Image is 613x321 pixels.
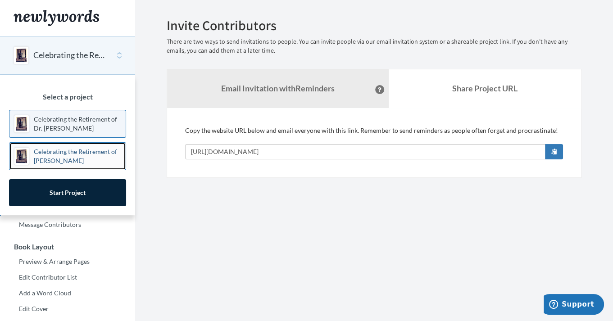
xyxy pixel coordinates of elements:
[34,147,121,165] p: Celebrating the Retirement of [PERSON_NAME]
[221,83,335,93] strong: Email Invitation with Reminders
[9,142,126,170] a: Celebrating the Retirement of [PERSON_NAME]
[9,179,126,206] a: Start Project
[9,93,126,101] h3: Select a project
[167,18,581,33] h2: Invite Contributors
[9,110,126,138] a: Celebrating the Retirement of Dr. [PERSON_NAME]
[544,294,604,316] iframe: Opens a widget where you can chat to one of our agents
[14,10,99,26] img: Newlywords logo
[167,37,581,55] p: There are two ways to send invitations to people. You can invite people via our email invitation ...
[0,243,135,251] h3: Book Layout
[185,126,563,159] div: Copy the website URL below and email everyone with this link. Remember to send reminders as peopl...
[452,83,518,93] b: Share Project URL
[34,115,121,133] p: Celebrating the Retirement of Dr. [PERSON_NAME]
[33,50,106,61] button: Celebrating the Retirement of Dr. [PERSON_NAME]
